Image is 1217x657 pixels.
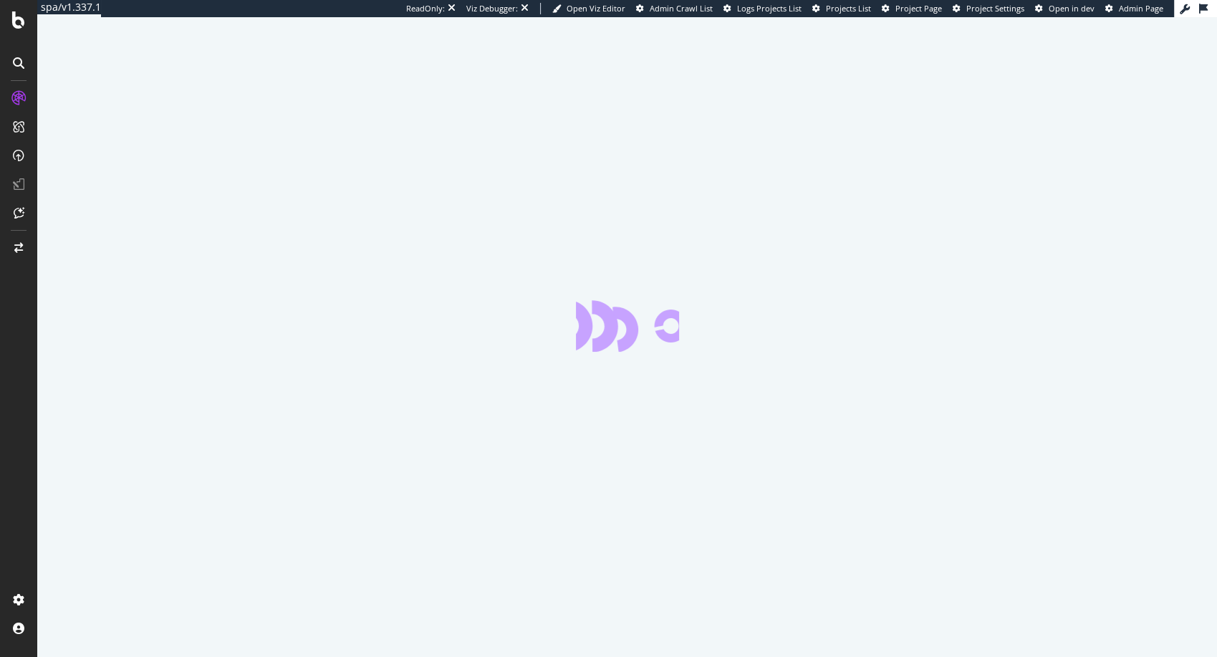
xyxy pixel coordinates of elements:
[812,3,871,14] a: Projects List
[1035,3,1095,14] a: Open in dev
[966,3,1024,14] span: Project Settings
[895,3,942,14] span: Project Page
[723,3,802,14] a: Logs Projects List
[636,3,713,14] a: Admin Crawl List
[552,3,625,14] a: Open Viz Editor
[826,3,871,14] span: Projects List
[650,3,713,14] span: Admin Crawl List
[406,3,445,14] div: ReadOnly:
[1049,3,1095,14] span: Open in dev
[953,3,1024,14] a: Project Settings
[576,300,679,352] div: animation
[466,3,518,14] div: Viz Debugger:
[737,3,802,14] span: Logs Projects List
[882,3,942,14] a: Project Page
[1119,3,1163,14] span: Admin Page
[567,3,625,14] span: Open Viz Editor
[1105,3,1163,14] a: Admin Page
